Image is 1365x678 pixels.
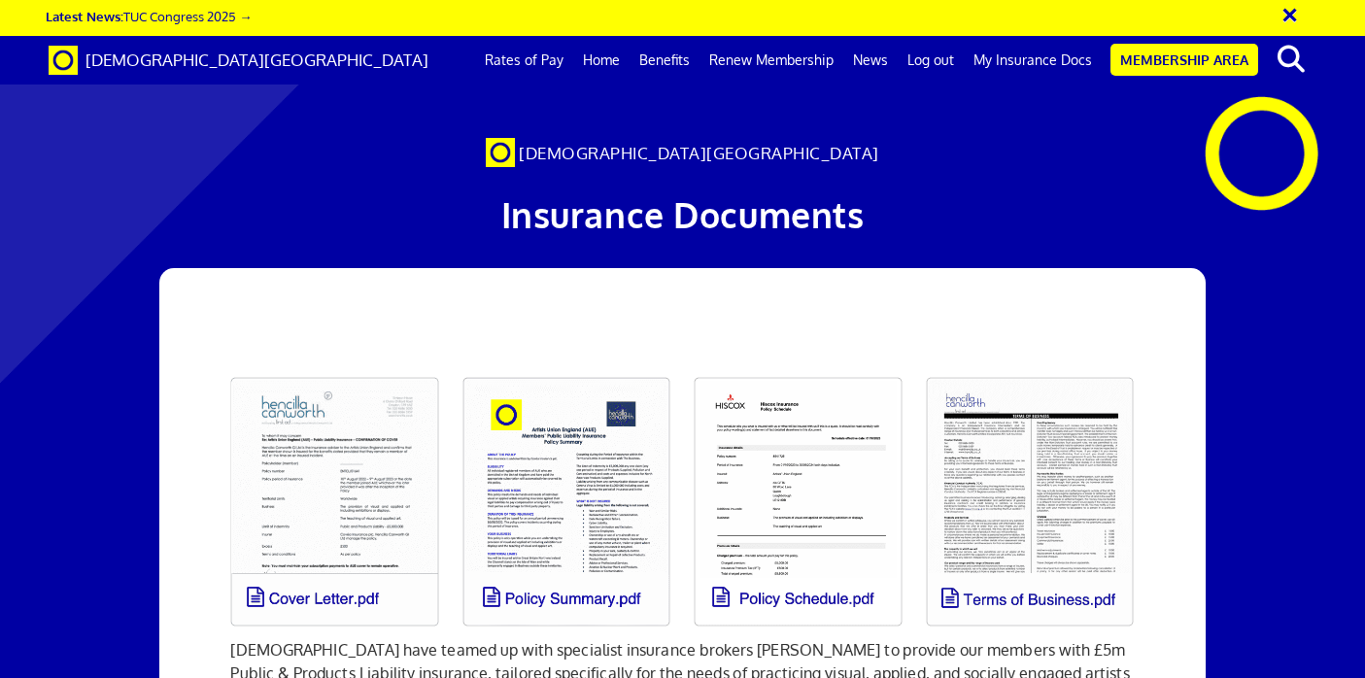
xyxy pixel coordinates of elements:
[700,36,843,85] a: Renew Membership
[46,8,252,24] a: Latest News:TUC Congress 2025 →
[843,36,898,85] a: News
[898,36,964,85] a: Log out
[475,36,573,85] a: Rates of Pay
[85,50,428,70] span: [DEMOGRAPHIC_DATA][GEOGRAPHIC_DATA]
[964,36,1102,85] a: My Insurance Docs
[573,36,630,85] a: Home
[34,36,443,85] a: Brand [DEMOGRAPHIC_DATA][GEOGRAPHIC_DATA]
[1262,39,1321,80] button: search
[1110,44,1258,76] a: Membership Area
[46,8,123,24] strong: Latest News:
[519,143,879,163] span: [DEMOGRAPHIC_DATA][GEOGRAPHIC_DATA]
[630,36,700,85] a: Benefits
[501,192,865,236] span: Insurance Documents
